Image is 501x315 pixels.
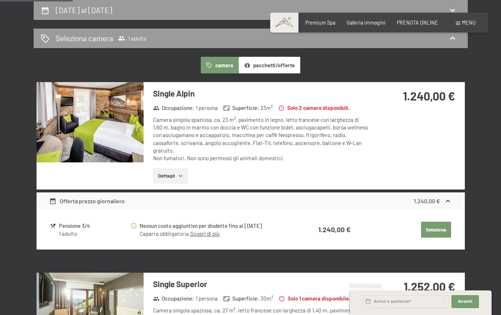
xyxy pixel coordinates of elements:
strong: Occupazione : [153,295,194,302]
div: Offerta prezzo giornaliero [49,197,125,205]
h3: Single Alpin [153,88,368,99]
div: Camera singola spaziosa, ca. 23 m², pavimento in legno, letto francese con larghezza di 1,60 m, b... [153,116,368,162]
button: Seleziona [421,222,451,238]
div: 1 adulto [59,230,130,238]
button: Avanti [451,295,479,308]
div: Caparra obbligatoria. [140,230,290,238]
strong: Occupazione : [153,104,194,112]
div: Pensione 3/4 [59,222,130,230]
h3: Single Superior [153,278,368,290]
a: PRENOTA ONLINE [397,20,438,26]
strong: Solo 1 camera disponibile. [279,295,350,302]
strong: 1.240,00 € [414,197,440,204]
span: Avanti [458,299,472,305]
strong: 1.252,00 € [404,280,455,293]
span: Menu [462,20,476,26]
span: 1 persona [196,104,218,112]
span: 23 m² [260,104,273,112]
button: camere [201,57,238,73]
button: Dettagli [153,168,188,184]
strong: Superficie : [223,295,259,302]
span: 1 persona [196,295,218,302]
h2: Seleziona camera [56,33,113,43]
span: 1 adulto [118,35,147,42]
button: pacchetti/offerte [239,57,300,73]
span: 30 m² [260,295,273,302]
a: Galleria immagini [347,20,386,26]
strong: Solo 2 camere disponibili. [278,104,350,112]
strong: 1.240,00 € [318,225,351,234]
div: Nessun costo aggiuntivo per disdette fino al [DATE] [140,222,290,230]
a: Premium Spa [305,20,335,26]
strong: 1.240,00 € [403,89,455,103]
img: mss_renderimg.php [37,82,144,162]
div: Offerta prezzo giornaliero1.240,00 € [37,192,465,210]
span: Richiesta express [350,283,382,288]
h2: [DATE] al [DATE] [56,5,112,14]
strong: Superficie : [223,104,259,112]
a: Scopri di più [190,230,220,237]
